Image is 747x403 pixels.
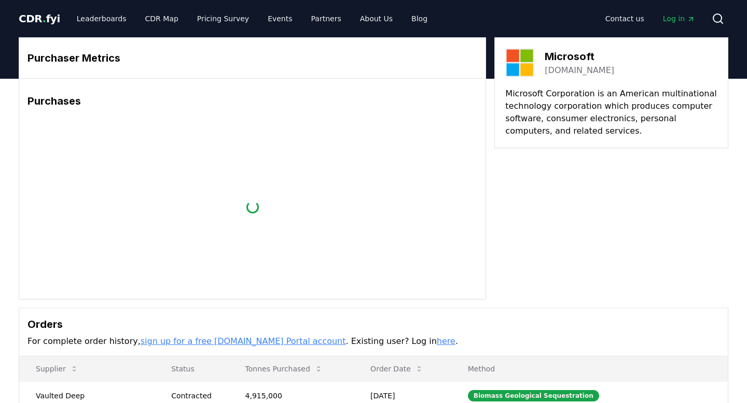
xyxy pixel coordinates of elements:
a: Blog [403,9,436,28]
span: CDR fyi [19,12,60,25]
span: . [43,12,46,25]
a: CDR.fyi [19,11,60,26]
a: Partners [303,9,350,28]
h3: Purchaser Metrics [27,50,477,66]
a: Log in [655,9,703,28]
button: Supplier [27,358,87,379]
a: Leaderboards [68,9,135,28]
button: Order Date [362,358,432,379]
a: here [437,336,455,346]
a: sign up for a free [DOMAIN_NAME] Portal account [141,336,346,346]
a: [DOMAIN_NAME] [545,64,614,77]
h3: Purchases [27,93,477,109]
img: Microsoft-logo [505,48,534,77]
a: Events [259,9,300,28]
p: Method [460,364,720,374]
div: loading [245,200,259,213]
p: Microsoft Corporation is an American multinational technology corporation which produces computer... [505,88,717,137]
h3: Orders [27,316,720,332]
h3: Microsoft [545,49,614,64]
nav: Main [597,9,703,28]
a: About Us [352,9,401,28]
a: CDR Map [137,9,187,28]
p: For complete order history, . Existing user? Log in . [27,335,720,348]
nav: Main [68,9,436,28]
button: Tonnes Purchased [237,358,331,379]
a: Contact us [597,9,653,28]
div: Contracted [171,391,220,401]
div: Biomass Geological Sequestration [468,390,599,401]
p: Status [163,364,220,374]
span: Log in [663,13,695,24]
a: Pricing Survey [189,9,257,28]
